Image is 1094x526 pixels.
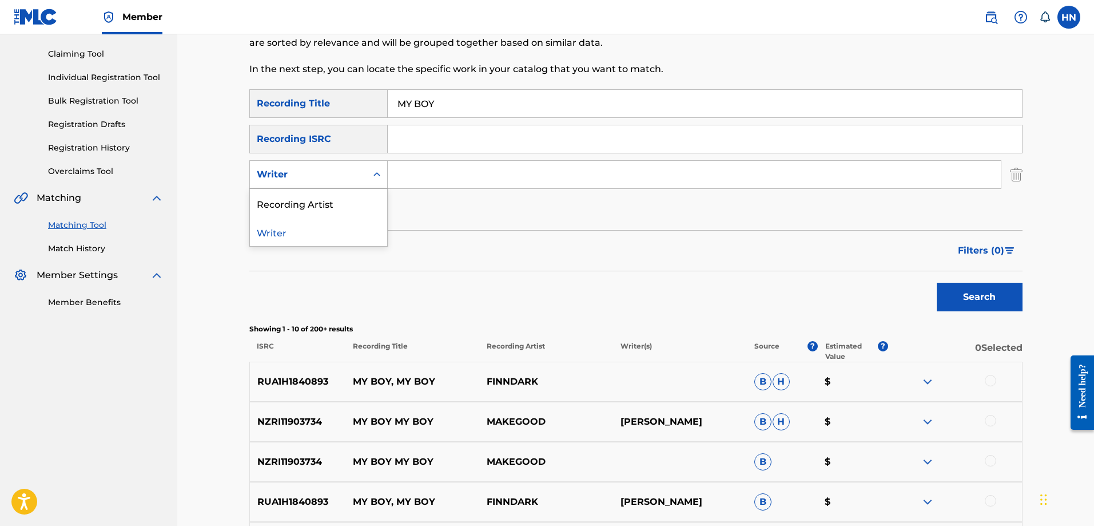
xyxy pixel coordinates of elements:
[250,495,346,509] p: RUA1H1840893
[980,6,1002,29] a: Public Search
[257,168,360,181] div: Writer
[37,191,81,205] span: Matching
[817,455,888,469] p: $
[150,191,164,205] img: expand
[951,236,1023,265] button: Filters (0)
[345,375,479,389] p: MY BOY, MY BOY
[48,219,164,231] a: Matching Tool
[14,268,27,282] img: Member Settings
[250,455,346,469] p: NZRI11903734
[817,415,888,429] p: $
[1057,6,1080,29] div: User Menu
[102,10,116,24] img: Top Rightsholder
[37,268,118,282] span: Member Settings
[345,455,479,469] p: MY BOY MY BOY
[479,375,613,389] p: FINNDARK
[1014,10,1028,24] img: help
[249,89,1023,317] form: Search Form
[754,341,779,362] p: Source
[888,341,1022,362] p: 0 Selected
[613,495,747,509] p: [PERSON_NAME]
[250,375,346,389] p: RUA1H1840893
[921,495,934,509] img: expand
[773,413,790,430] span: H
[48,243,164,255] a: Match History
[48,48,164,60] a: Claiming Tool
[48,296,164,309] a: Member Benefits
[479,455,613,469] p: MAKEGOOD
[817,495,888,509] p: $
[249,62,845,76] p: In the next step, you can locate the specific work in your catalog that you want to match.
[1010,160,1023,189] img: Delete Criterion
[984,10,998,24] img: search
[1039,11,1051,23] div: Notifications
[1009,6,1032,29] div: Help
[150,268,164,282] img: expand
[48,118,164,130] a: Registration Drafts
[1037,471,1094,526] iframe: Chat Widget
[345,341,479,362] p: Recording Title
[250,217,387,246] div: Writer
[921,375,934,389] img: expand
[48,165,164,177] a: Overclaims Tool
[921,415,934,429] img: expand
[14,191,28,205] img: Matching
[1062,347,1094,439] iframe: Resource Center
[479,341,613,362] p: Recording Artist
[250,415,346,429] p: NZRI11903734
[807,341,818,351] span: ?
[48,72,164,84] a: Individual Registration Tool
[122,10,162,23] span: Member
[613,341,747,362] p: Writer(s)
[878,341,888,351] span: ?
[754,373,771,390] span: B
[249,324,1023,334] p: Showing 1 - 10 of 200+ results
[479,415,613,429] p: MAKEGOOD
[958,244,1004,258] span: Filters ( 0 )
[250,189,387,217] div: Recording Artist
[773,373,790,390] span: H
[345,415,479,429] p: MY BOY MY BOY
[14,9,58,25] img: MLC Logo
[825,341,878,362] p: Estimated Value
[754,413,771,430] span: B
[754,453,771,470] span: B
[48,95,164,107] a: Bulk Registration Tool
[613,415,747,429] p: [PERSON_NAME]
[249,22,845,50] p: The first step is to locate recordings not yet matched to your works by entering criteria in the ...
[345,495,479,509] p: MY BOY, MY BOY
[479,495,613,509] p: FINNDARK
[249,341,345,362] p: ISRC
[48,142,164,154] a: Registration History
[817,375,888,389] p: $
[937,283,1023,311] button: Search
[754,493,771,511] span: B
[921,455,934,469] img: expand
[1040,483,1047,517] div: Drag
[1005,247,1015,254] img: filter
